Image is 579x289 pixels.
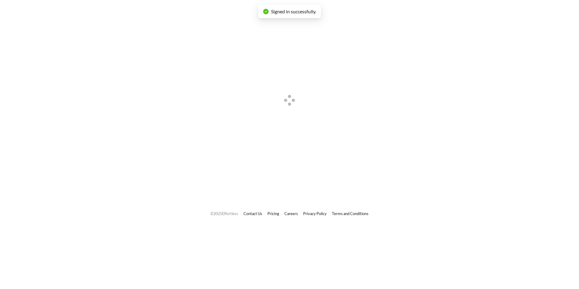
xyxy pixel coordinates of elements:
[332,211,369,216] a: Terms and Conditions
[284,211,298,216] a: Careers
[271,8,316,14] span: Signed in successfully.
[210,211,238,216] span: © 2025 Effortless
[267,211,279,216] a: Pricing
[243,211,262,216] a: Contact Us
[303,211,327,216] a: Privacy Policy
[263,9,269,14] span: check-circle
